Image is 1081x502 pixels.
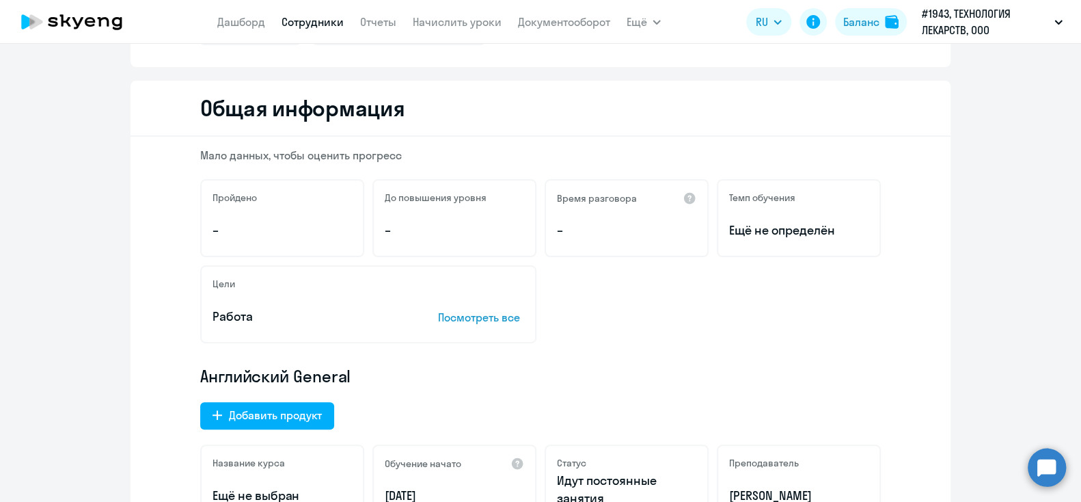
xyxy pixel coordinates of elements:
h5: Название курса [213,457,285,469]
span: Английский General [200,365,351,387]
button: Балансbalance [835,8,907,36]
p: Работа [213,308,396,326]
h2: Общая информация [200,94,405,122]
button: Ещё [627,8,661,36]
p: – [385,222,524,239]
span: Ещё не определён [729,222,868,239]
h5: Обучение начато [385,458,461,470]
a: Отчеты [360,15,396,29]
button: Добавить продукт [200,402,334,430]
p: #1943, ТЕХНОЛОГИЯ ЛЕКАРСТВ, ООО [922,5,1049,38]
p: Посмотреть все [438,309,524,326]
a: Сотрудники [282,15,344,29]
h5: До повышения уровня [385,191,487,204]
h5: Цели [213,278,235,290]
p: – [213,222,352,239]
button: RU [746,8,791,36]
p: Мало данных, чтобы оценить прогресс [200,148,881,163]
button: #1943, ТЕХНОЛОГИЯ ЛЕКАРСТВ, ООО [915,5,1069,38]
h5: Статус [557,457,586,469]
a: Документооборот [518,15,610,29]
h5: Темп обучения [729,191,795,204]
span: Ещё [627,14,647,30]
h5: Пройдено [213,191,257,204]
div: Добавить продукт [229,407,322,423]
p: – [557,222,696,239]
h5: Время разговора [557,192,637,204]
a: Дашборд [217,15,265,29]
span: RU [756,14,768,30]
div: Баланс [843,14,879,30]
h5: Преподаватель [729,457,799,469]
img: balance [885,15,899,29]
a: Начислить уроки [413,15,502,29]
